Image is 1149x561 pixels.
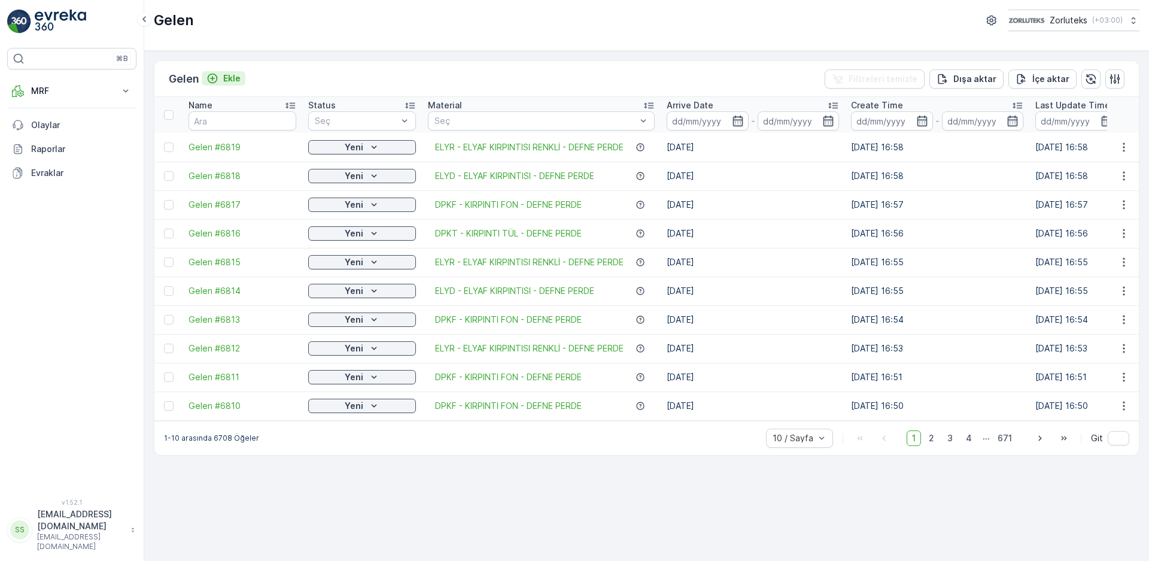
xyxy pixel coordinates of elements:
[189,99,212,111] p: Name
[169,71,199,87] p: Gelen
[661,219,845,248] td: [DATE]
[164,286,174,296] div: Toggle Row Selected
[189,170,296,182] a: Gelen #6818
[7,137,136,161] a: Raporlar
[435,342,624,354] a: ELYR - ELYAF KIRPINTISI RENKLİ - DEFNE PERDE
[345,342,363,354] p: Yeni
[189,228,296,239] a: Gelen #6816
[189,400,296,412] a: Gelen #6810
[1008,14,1045,27] img: 6-1-9-3_wQBzyll.png
[189,199,296,211] a: Gelen #6817
[435,314,582,326] a: DPKF - KIRPINTI FON - DEFNE PERDE
[992,430,1017,446] span: 671
[116,54,128,63] p: ⌘B
[667,99,713,111] p: Arrive Date
[189,342,296,354] a: Gelen #6812
[308,140,416,154] button: Yeni
[164,229,174,238] div: Toggle Row Selected
[308,169,416,183] button: Yeni
[960,430,977,446] span: 4
[223,72,241,84] p: Ekle
[1050,14,1087,26] p: Zorluteks
[189,141,296,153] a: Gelen #6819
[10,520,29,539] div: SS
[1092,16,1123,25] p: ( +03:00 )
[1032,73,1069,85] p: İçe aktar
[189,256,296,268] span: Gelen #6815
[37,508,124,532] p: [EMAIL_ADDRESS][DOMAIN_NAME]
[37,532,124,551] p: [EMAIL_ADDRESS][DOMAIN_NAME]
[345,170,363,182] p: Yeni
[164,142,174,152] div: Toggle Row Selected
[154,11,194,30] p: Gelen
[345,400,363,412] p: Yeni
[661,305,845,334] td: [DATE]
[845,363,1029,392] td: [DATE] 16:51
[435,285,594,297] a: ELYD - ELYAF KIRPINTISI - DEFNE PERDE
[953,73,996,85] p: Dışa aktar
[308,399,416,413] button: Yeni
[845,392,1029,420] td: [DATE] 16:50
[661,133,845,162] td: [DATE]
[435,371,582,383] a: DPKF - KIRPINTI FON - DEFNE PERDE
[1008,10,1139,31] button: Zorluteks(+03:00)
[31,167,132,179] p: Evraklar
[189,314,296,326] a: Gelen #6813
[935,114,940,128] p: -
[661,334,845,363] td: [DATE]
[845,219,1029,248] td: [DATE] 16:56
[929,69,1004,89] button: Dışa aktar
[1035,111,1117,131] input: dd/mm/yyyy
[849,73,917,85] p: Filtreleri temizle
[308,226,416,241] button: Yeni
[845,334,1029,363] td: [DATE] 16:53
[435,400,582,412] a: DPKF - KIRPINTI FON - DEFNE PERDE
[851,111,933,131] input: dd/mm/yyyy
[308,255,416,269] button: Yeni
[942,111,1024,131] input: dd/mm/yyyy
[164,433,259,443] p: 1-10 arasında 6708 Öğeler
[825,69,925,89] button: Filtreleri temizle
[315,115,397,127] p: Seç
[189,285,296,297] a: Gelen #6814
[345,285,363,297] p: Yeni
[164,171,174,181] div: Toggle Row Selected
[35,10,86,34] img: logo_light-DOdMpM7g.png
[345,141,363,153] p: Yeni
[435,256,624,268] a: ELYR - ELYAF KIRPINTISI RENKLİ - DEFNE PERDE
[345,371,363,383] p: Yeni
[1035,99,1110,111] p: Last Update Time
[345,256,363,268] p: Yeni
[202,71,245,86] button: Ekle
[435,228,582,239] a: DPKT - KIRPINTI TÜL - DEFNE PERDE
[435,141,624,153] a: ELYR - ELYAF KIRPINTISI RENKLİ - DEFNE PERDE
[308,198,416,212] button: Yeni
[667,111,749,131] input: dd/mm/yyyy
[845,277,1029,305] td: [DATE] 16:55
[345,314,363,326] p: Yeni
[308,341,416,356] button: Yeni
[7,161,136,185] a: Evraklar
[164,401,174,411] div: Toggle Row Selected
[435,199,582,211] span: DPKF - KIRPINTI FON - DEFNE PERDE
[661,363,845,392] td: [DATE]
[308,284,416,298] button: Yeni
[661,248,845,277] td: [DATE]
[308,99,336,111] p: Status
[923,430,940,446] span: 2
[907,430,921,446] span: 1
[164,372,174,382] div: Toggle Row Selected
[31,119,132,131] p: Olaylar
[1008,69,1077,89] button: İçe aktar
[1091,432,1103,444] span: Git
[435,170,594,182] a: ELYD - ELYAF KIRPINTISI - DEFNE PERDE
